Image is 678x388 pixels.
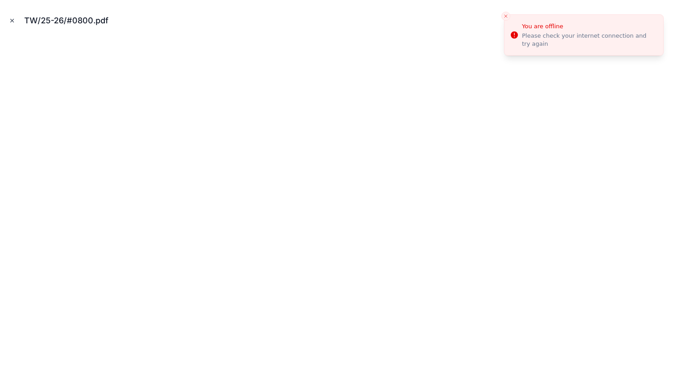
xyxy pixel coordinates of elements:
[7,38,671,381] iframe: pdf-iframe
[24,14,116,27] div: TW/25-26/#0800.pdf
[7,16,17,26] button: Close modal
[501,12,510,21] button: Close toast
[522,32,656,48] div: Please check your internet connection and try again
[522,22,656,31] div: You are offline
